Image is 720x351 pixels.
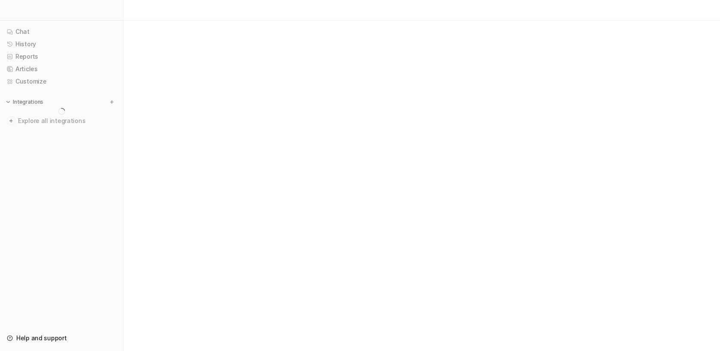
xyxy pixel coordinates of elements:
[109,99,115,105] img: menu_add.svg
[3,98,46,106] button: Integrations
[3,75,120,87] a: Customize
[3,26,120,38] a: Chat
[3,38,120,50] a: History
[18,114,116,128] span: Explore all integrations
[13,99,43,105] p: Integrations
[7,117,15,125] img: explore all integrations
[3,115,120,127] a: Explore all integrations
[3,51,120,63] a: Reports
[3,63,120,75] a: Articles
[3,332,120,344] a: Help and support
[5,99,11,105] img: expand menu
